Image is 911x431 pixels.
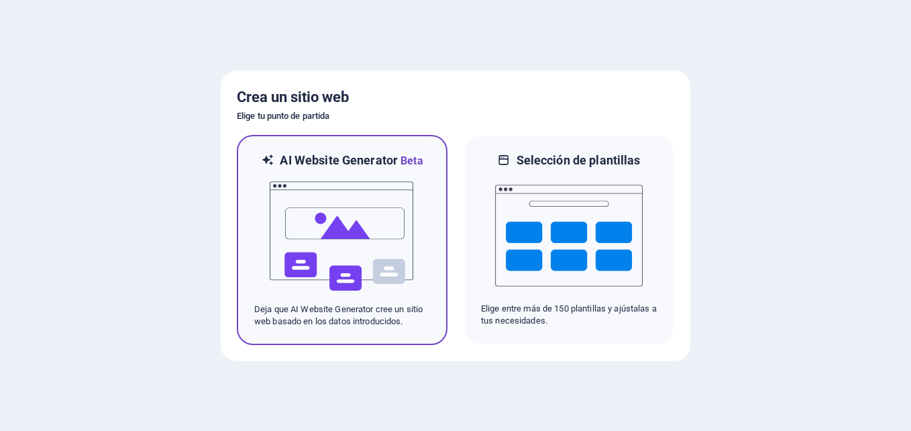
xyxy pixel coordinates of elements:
[398,154,423,167] span: Beta
[481,303,657,327] p: Elige entre más de 150 plantillas y ajústalas a tus necesidades.
[237,108,674,124] h6: Elige tu punto de partida
[237,87,674,108] h5: Crea un sitio web
[268,169,416,303] img: ai
[517,152,641,169] h6: Selección de plantillas
[237,135,447,345] div: AI Website GeneratorBetaaiDeja que AI Website Generator cree un sitio web basado en los datos int...
[254,303,430,328] p: Deja que AI Website Generator cree un sitio web basado en los datos introducidos.
[280,152,423,169] h6: AI Website Generator
[464,135,674,345] div: Selección de plantillasElige entre más de 150 plantillas y ajústalas a tus necesidades.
